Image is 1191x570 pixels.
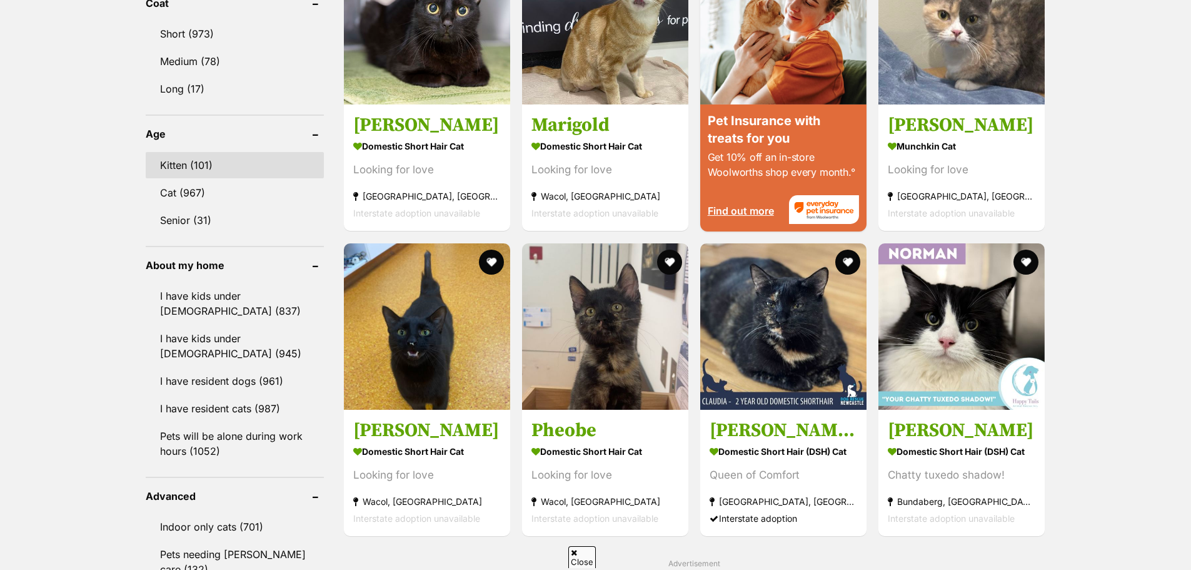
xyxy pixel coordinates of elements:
[344,409,510,536] a: [PERSON_NAME] Domestic Short Hair Cat Looking for love Wacol, [GEOGRAPHIC_DATA] Interstate adopti...
[146,207,324,233] a: Senior (31)
[146,21,324,47] a: Short (973)
[657,250,682,275] button: favourite
[353,188,501,205] strong: [GEOGRAPHIC_DATA], [GEOGRAPHIC_DATA]
[146,423,324,464] a: Pets will be alone during work hours (1052)
[700,243,867,410] img: Claudia - 2 Year Old Domestic Short Hair - Domestic Short Hair (DSH) Cat
[146,76,324,102] a: Long (17)
[146,283,324,324] a: I have kids under [DEMOGRAPHIC_DATA] (837)
[878,409,1045,536] a: [PERSON_NAME] Domestic Short Hair (DSH) Cat Chatty tuxedo shadow! Bundaberg, [GEOGRAPHIC_DATA] In...
[531,114,679,138] h3: Marigold
[888,493,1035,510] strong: Bundaberg, [GEOGRAPHIC_DATA]
[146,128,324,140] header: Age
[710,419,857,442] h3: [PERSON_NAME] - [DEMOGRAPHIC_DATA] Domestic Short Hair
[710,467,857,484] div: Queen of Comfort
[146,180,324,206] a: Cat (967)
[531,442,679,461] strong: Domestic Short Hair Cat
[888,114,1035,138] h3: [PERSON_NAME]
[522,243,688,410] img: Pheobe - Domestic Short Hair Cat
[668,559,720,568] span: Advertisement
[888,467,1035,484] div: Chatty tuxedo shadow!
[531,138,679,156] strong: Domestic Short Hair Cat
[353,467,501,484] div: Looking for love
[479,250,504,275] button: favourite
[835,250,860,275] button: favourite
[1013,250,1038,275] button: favourite
[531,467,679,484] div: Looking for love
[878,104,1045,232] a: [PERSON_NAME] Munchkin Cat Looking for love [GEOGRAPHIC_DATA], [GEOGRAPHIC_DATA] Interstate adopt...
[888,188,1035,205] strong: [GEOGRAPHIC_DATA], [GEOGRAPHIC_DATA]
[353,493,501,510] strong: Wacol, [GEOGRAPHIC_DATA]
[353,442,501,461] strong: Domestic Short Hair Cat
[146,514,324,540] a: Indoor only cats (701)
[710,493,857,510] strong: [GEOGRAPHIC_DATA], [GEOGRAPHIC_DATA]
[888,162,1035,179] div: Looking for love
[888,513,1015,524] span: Interstate adoption unavailable
[531,513,658,524] span: Interstate adoption unavailable
[531,493,679,510] strong: Wacol, [GEOGRAPHIC_DATA]
[146,368,324,394] a: I have resident dogs (961)
[888,419,1035,442] h3: [PERSON_NAME]
[344,243,510,410] img: Winston - Domestic Short Hair Cat
[522,409,688,536] a: Pheobe Domestic Short Hair Cat Looking for love Wacol, [GEOGRAPHIC_DATA] Interstate adoption unav...
[146,395,324,422] a: I have resident cats (987)
[531,208,658,219] span: Interstate adoption unavailable
[353,162,501,179] div: Looking for love
[888,442,1035,461] strong: Domestic Short Hair (DSH) Cat
[531,188,679,205] strong: Wacol, [GEOGRAPHIC_DATA]
[888,208,1015,219] span: Interstate adoption unavailable
[710,442,857,461] strong: Domestic Short Hair (DSH) Cat
[146,260,324,271] header: About my home
[531,162,679,179] div: Looking for love
[146,48,324,74] a: Medium (78)
[146,491,324,502] header: Advanced
[888,138,1035,156] strong: Munchkin Cat
[353,138,501,156] strong: Domestic Short Hair Cat
[878,243,1045,410] img: Norman - Domestic Short Hair (DSH) Cat
[353,513,480,524] span: Interstate adoption unavailable
[531,419,679,442] h3: Pheobe
[710,510,857,527] div: Interstate adoption
[353,114,501,138] h3: [PERSON_NAME]
[344,104,510,232] a: [PERSON_NAME] Domestic Short Hair Cat Looking for love [GEOGRAPHIC_DATA], [GEOGRAPHIC_DATA] Inter...
[700,409,867,536] a: [PERSON_NAME] - [DEMOGRAPHIC_DATA] Domestic Short Hair Domestic Short Hair (DSH) Cat Queen of Com...
[353,419,501,442] h3: [PERSON_NAME]
[353,208,480,219] span: Interstate adoption unavailable
[146,325,324,367] a: I have kids under [DEMOGRAPHIC_DATA] (945)
[146,152,324,178] a: Kitten (101)
[522,104,688,232] a: Marigold Domestic Short Hair Cat Looking for love Wacol, [GEOGRAPHIC_DATA] Interstate adoption un...
[568,546,596,568] span: Close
